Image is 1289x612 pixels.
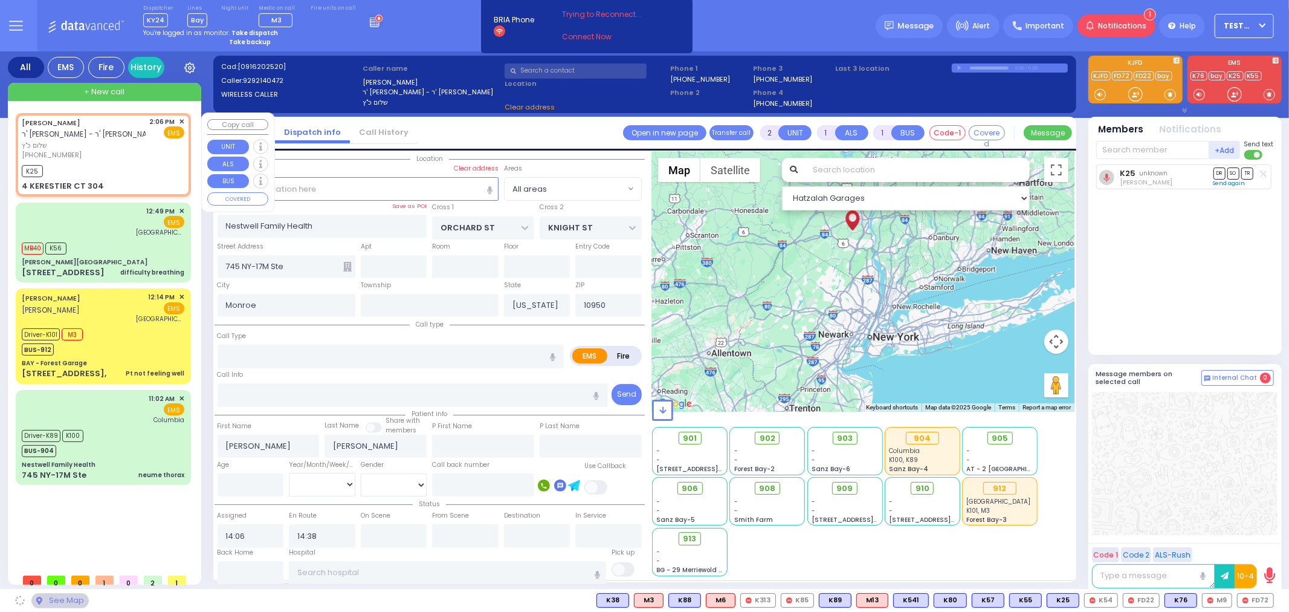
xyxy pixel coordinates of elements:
label: Dispatcher [143,5,173,12]
span: [PHONE_NUMBER] [22,150,82,160]
span: Bay [187,13,207,27]
div: BLS [893,593,929,608]
span: Call type [410,320,450,329]
a: Send again [1213,180,1245,187]
div: All [8,57,44,78]
span: [PERSON_NAME] [22,305,80,315]
span: Mount Sinai [967,497,1031,506]
button: Internal Chat 0 [1201,370,1274,386]
label: WIRELESS CALLER [221,90,359,100]
img: comment-alt.png [1204,376,1210,382]
span: Help [1180,21,1196,31]
span: - [889,497,893,506]
span: + New call [84,86,124,98]
span: 1 [95,576,114,585]
a: Call History [350,126,418,138]
span: M3 [271,15,282,25]
span: M3 [62,328,83,340]
label: [PHONE_NUMBER] [670,74,730,83]
div: K55 [1009,593,1042,608]
span: EMS [164,216,184,228]
span: Mendel Breuer [1120,178,1172,187]
a: FD72 [1112,71,1132,80]
label: In Service [575,511,606,521]
div: neume thorax [138,470,184,480]
label: Street Address [218,242,264,252]
span: BRIA Phone [494,15,534,25]
span: All areas [512,183,547,195]
button: Code-1 [929,125,966,140]
span: Alert [972,21,990,31]
span: - [657,446,661,455]
a: KJFD [1091,71,1111,80]
span: 11:02 AM [149,394,175,403]
div: BLS [1047,593,1079,608]
label: ZIP [575,281,584,290]
span: - [734,446,738,455]
label: Lines [187,5,207,12]
span: Sanz Bay-4 [889,464,928,474]
span: MB40 [22,243,44,255]
span: Internal Chat [1213,374,1258,382]
div: K76 [1165,593,1197,608]
img: red-radio-icon.svg [1242,597,1249,604]
span: 9292140472 [243,76,283,85]
span: 913 [683,533,697,545]
div: K85 [781,593,814,608]
label: En Route [289,511,317,521]
div: K54 [1084,593,1118,608]
input: Search location [805,158,1029,182]
img: red-radio-icon.svg [1207,597,1213,604]
span: BUS-912 [22,343,54,356]
button: ALS-Rush [1153,547,1192,562]
button: +Add [1209,141,1241,159]
div: K541 [893,593,929,608]
div: 904 [906,432,939,445]
button: TestUser1 [1215,14,1274,38]
div: 912 [983,482,1016,495]
span: - [657,547,661,556]
span: Driver-K89 [22,430,60,442]
input: Search member [1096,141,1209,159]
label: Assigned [218,511,247,521]
span: - [812,446,815,455]
label: P First Name [432,422,472,431]
span: 908 [759,483,775,495]
div: M13 [856,593,888,608]
button: Show street map [658,158,700,182]
span: EMS [164,403,184,415]
a: bay [1209,71,1226,80]
span: SO [1227,168,1239,179]
span: Smith Farm [734,515,773,524]
button: ALS [207,157,249,171]
label: Call Info [218,370,244,380]
a: Dispatch info [275,126,350,138]
label: Medic on call [259,5,297,12]
span: [STREET_ADDRESS][PERSON_NAME] [657,464,771,474]
label: ר' [PERSON_NAME] - ר' [PERSON_NAME] [363,87,500,97]
a: Open this area in Google Maps (opens a new window) [655,396,695,412]
span: K100, K89 [889,455,918,464]
span: BUS-904 [22,445,56,457]
a: FD22 [1134,71,1154,80]
label: שלום כ"ץ [363,97,500,108]
span: Clear address [505,102,555,112]
button: UNIT [207,140,249,154]
label: City [218,281,230,290]
span: - [967,455,971,464]
label: Hospital [289,548,315,558]
a: K25 [1227,71,1244,80]
label: KJFD [1088,60,1183,68]
label: Gender [361,460,384,470]
div: BLS [596,593,629,608]
label: First Name [218,422,252,431]
span: Send text [1244,140,1274,149]
label: EMS [1187,60,1282,68]
label: State [504,281,521,290]
label: Clear address [454,164,499,174]
img: red-radio-icon.svg [786,597,792,604]
div: FD22 [1123,593,1160,608]
button: BUS [207,174,249,189]
label: Last Name [325,421,359,431]
span: Important [1026,21,1064,31]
